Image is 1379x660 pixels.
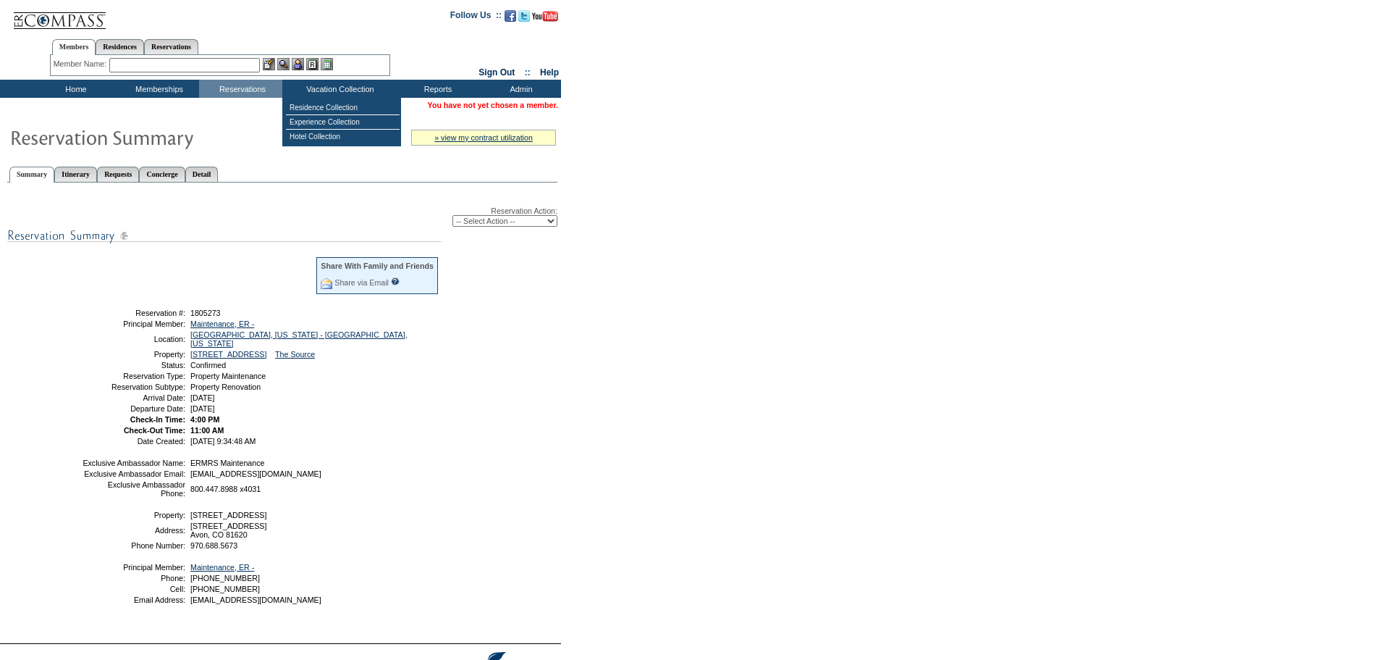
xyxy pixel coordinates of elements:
[478,80,561,98] td: Admin
[190,393,215,402] span: [DATE]
[82,541,185,550] td: Phone Number:
[532,14,558,23] a: Subscribe to our YouTube Channel
[190,330,408,348] a: [GEOGRAPHIC_DATA], [US_STATE] - [GEOGRAPHIC_DATA], [US_STATE]
[9,122,299,151] img: Reservaton Summary
[540,67,559,78] a: Help
[130,415,185,424] strong: Check-In Time:
[518,14,530,23] a: Follow us on Twitter
[450,9,502,26] td: Follow Us ::
[82,511,185,519] td: Property:
[306,58,319,70] img: Reservations
[190,372,266,380] span: Property Maintenance
[190,319,254,328] a: Maintenance, ER -
[82,350,185,359] td: Property:
[190,309,221,317] span: 1805273
[505,10,516,22] img: Become our fan on Facebook
[82,330,185,348] td: Location:
[82,480,185,498] td: Exclusive Ambassador Phone:
[116,80,199,98] td: Memberships
[82,404,185,413] td: Departure Date:
[190,361,226,369] span: Confirmed
[82,469,185,478] td: Exclusive Ambassador Email:
[82,319,185,328] td: Principal Member:
[82,309,185,317] td: Reservation #:
[33,80,116,98] td: Home
[286,101,400,115] td: Residence Collection
[82,563,185,572] td: Principal Member:
[82,383,185,391] td: Reservation Subtype:
[82,522,185,539] td: Address:
[263,58,275,70] img: b_edit.gif
[190,574,260,582] span: [PHONE_NUMBER]
[505,14,516,23] a: Become our fan on Facebook
[54,167,97,182] a: Itinerary
[277,58,290,70] img: View
[82,393,185,402] td: Arrival Date:
[199,80,282,98] td: Reservations
[428,101,558,109] span: You have not yet chosen a member.
[82,372,185,380] td: Reservation Type:
[190,563,254,572] a: Maintenance, ER -
[391,277,400,285] input: What is this?
[9,167,54,183] a: Summary
[282,80,395,98] td: Vacation Collection
[518,10,530,22] img: Follow us on Twitter
[190,404,215,413] span: [DATE]
[190,383,261,391] span: Property Renovation
[190,426,224,435] span: 11:00 AM
[321,262,434,270] div: Share With Family and Friends
[139,167,185,182] a: Concierge
[190,511,266,519] span: [STREET_ADDRESS]
[190,350,266,359] a: [STREET_ADDRESS]
[7,227,442,245] img: subTtlResSummary.gif
[52,39,96,55] a: Members
[532,11,558,22] img: Subscribe to our YouTube Channel
[525,67,531,78] span: ::
[82,437,185,446] td: Date Created:
[190,596,321,604] span: [EMAIL_ADDRESS][DOMAIN_NAME]
[190,469,321,478] span: [EMAIL_ADDRESS][DOMAIN_NAME]
[96,39,144,54] a: Residences
[190,485,261,493] span: 800.447.8988 x4031
[395,80,478,98] td: Reports
[124,426,185,435] strong: Check-Out Time:
[82,361,185,369] td: Status:
[7,206,557,227] div: Reservation Action:
[292,58,304,70] img: Impersonate
[275,350,315,359] a: The Source
[190,585,260,593] span: [PHONE_NUMBER]
[190,522,266,539] span: [STREET_ADDRESS] Avon, CO 81620
[478,67,515,78] a: Sign Out
[54,58,109,70] div: Member Name:
[82,596,185,604] td: Email Address:
[82,574,185,582] td: Phone:
[190,541,237,550] span: 970.688.5673
[190,437,256,446] span: [DATE] 9:34:48 AM
[190,415,219,424] span: 4:00 PM
[286,130,400,143] td: Hotel Collection
[286,115,400,130] td: Experience Collection
[321,58,333,70] img: b_calculator.gif
[334,278,389,287] a: Share via Email
[185,167,219,182] a: Detail
[190,459,264,467] span: ERMRS Maintenance
[144,39,198,54] a: Reservations
[82,459,185,467] td: Exclusive Ambassador Name:
[434,133,533,142] a: » view my contract utilization
[97,167,139,182] a: Requests
[82,585,185,593] td: Cell:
